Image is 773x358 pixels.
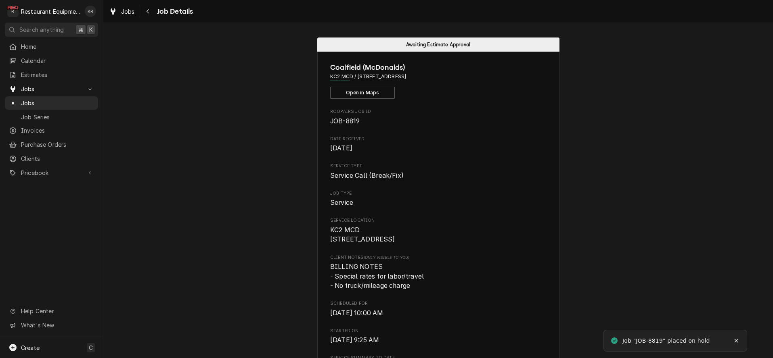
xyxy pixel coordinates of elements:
[85,6,96,17] div: KR
[7,6,19,17] div: R
[5,40,98,53] a: Home
[21,344,40,351] span: Create
[330,144,352,152] span: [DATE]
[21,321,93,329] span: What's New
[89,343,93,352] span: C
[5,96,98,110] a: Jobs
[330,163,546,180] div: Service Type
[330,217,546,224] span: Service Location
[330,117,546,126] span: Roopairs Job ID
[330,254,546,291] div: [object Object]
[622,337,710,345] div: Job "JOB-8819" placed on hold
[21,42,94,51] span: Home
[330,190,546,208] div: Job Type
[330,136,546,153] div: Date Received
[21,126,94,135] span: Invoices
[330,300,546,307] span: Scheduled For
[330,254,546,261] span: Client Notes
[330,309,383,317] span: [DATE] 10:00 AM
[330,172,404,179] span: Service Call (Break/Fix)
[85,6,96,17] div: Kelli Robinette's Avatar
[21,71,94,79] span: Estimates
[330,198,546,208] span: Job Type
[142,5,155,18] button: Navigate back
[330,171,546,181] span: Service Type
[330,117,360,125] span: JOB-8819
[330,163,546,169] span: Service Type
[330,108,546,115] span: Roopairs Job ID
[330,73,546,80] span: Address
[330,308,546,318] span: Scheduled For
[330,335,546,345] span: Started On
[330,87,395,99] button: Open in Maps
[21,99,94,107] span: Jobs
[330,62,546,99] div: Client Information
[330,144,546,153] span: Date Received
[5,68,98,81] a: Estimates
[330,263,424,289] span: BILLING NOTES - Special rates for labor/travel - No truck/mileage charge
[155,6,193,17] span: Job Details
[330,199,353,206] span: Service
[5,166,98,179] a: Go to Pricebook
[330,226,395,244] span: KC2 MCD [STREET_ADDRESS]
[21,154,94,163] span: Clients
[19,25,64,34] span: Search anything
[21,113,94,121] span: Job Series
[21,7,80,16] div: Restaurant Equipment Diagnostics
[330,136,546,142] span: Date Received
[21,307,93,315] span: Help Center
[21,169,82,177] span: Pricebook
[330,262,546,291] span: [object Object]
[21,56,94,65] span: Calendar
[5,304,98,318] a: Go to Help Center
[21,85,82,93] span: Jobs
[121,7,135,16] span: Jobs
[21,140,94,149] span: Purchase Orders
[5,110,98,124] a: Job Series
[330,62,546,73] span: Name
[5,152,98,165] a: Clients
[5,54,98,67] a: Calendar
[330,217,546,244] div: Service Location
[106,5,138,18] a: Jobs
[330,190,546,197] span: Job Type
[78,25,84,34] span: ⌘
[330,300,546,318] div: Scheduled For
[5,318,98,332] a: Go to What's New
[330,328,546,334] span: Started On
[5,23,98,37] button: Search anything⌘K
[5,82,98,96] a: Go to Jobs
[5,138,98,151] a: Purchase Orders
[364,255,409,260] span: (Only Visible to You)
[406,42,470,47] span: Awaiting Estimate Approval
[5,124,98,137] a: Invoices
[330,328,546,345] div: Started On
[317,37,559,52] div: Status
[89,25,93,34] span: K
[330,336,379,344] span: [DATE] 9:25 AM
[330,108,546,126] div: Roopairs Job ID
[7,6,19,17] div: Restaurant Equipment Diagnostics's Avatar
[330,225,546,244] span: Service Location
